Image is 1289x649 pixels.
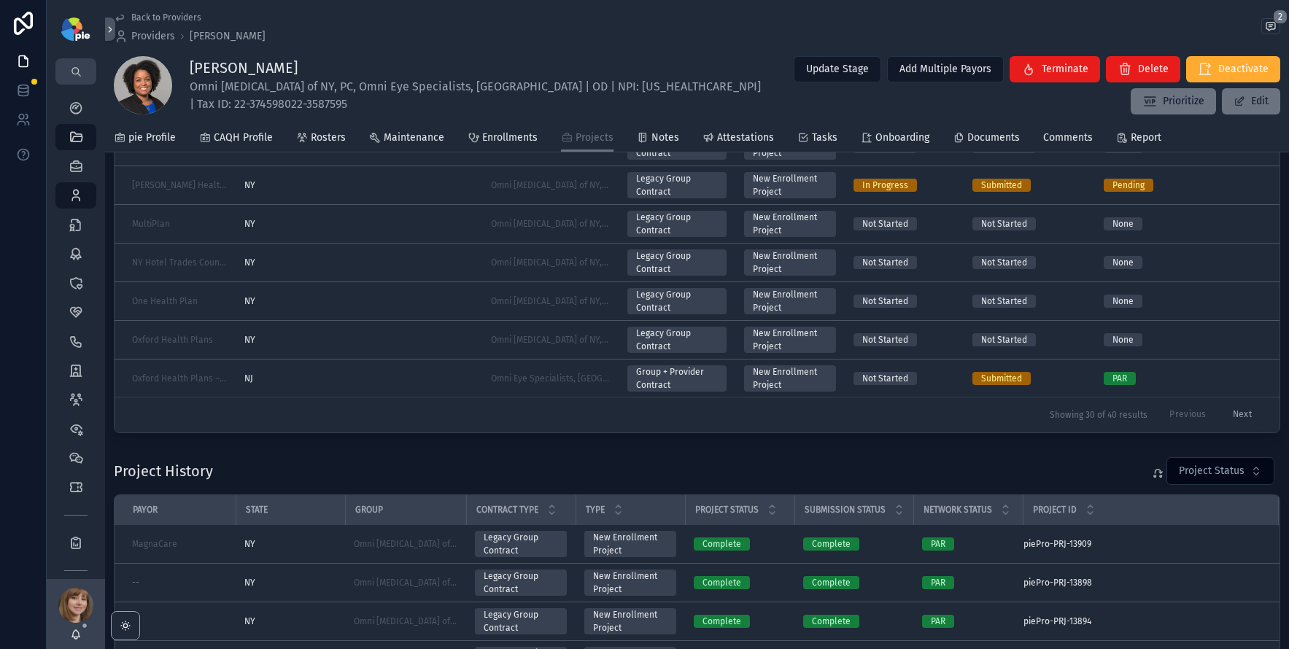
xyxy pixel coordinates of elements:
[484,608,558,634] div: Legacy Group Contract
[1166,457,1274,485] button: Select Button
[384,131,444,145] span: Maintenance
[1112,256,1134,269] div: None
[753,327,827,353] div: New Enrollment Project
[244,218,473,230] a: NY
[244,179,473,191] a: NY
[1112,333,1134,346] div: None
[491,257,610,268] a: Omni [MEDICAL_DATA] of NY, PC
[967,131,1020,145] span: Documents
[132,577,139,588] span: --
[244,538,255,550] span: NY
[244,257,255,268] span: NY
[794,56,881,82] button: Update Stage
[972,295,1094,308] a: Not Started
[627,365,727,392] a: Group + Provider Contract
[803,576,905,589] a: Complete
[1163,94,1204,109] span: Prioritize
[593,608,667,634] div: New Enrollment Project
[491,218,610,230] a: Omni [MEDICAL_DATA] of NY, PC
[627,327,727,353] a: Legacy Group Contract
[491,179,610,191] a: Omni [MEDICAL_DATA] of NY, PC
[491,334,610,346] span: Omni [MEDICAL_DATA] of NY, PC
[132,295,227,307] a: One Health Plan
[744,288,836,314] a: New Enrollment Project
[354,577,457,588] a: Omni [MEDICAL_DATA] of NY, PC
[806,62,869,77] span: Update Stage
[354,538,457,550] a: Omni [MEDICAL_DATA] of NY, PC
[1223,404,1262,427] button: Next
[593,570,667,596] div: New Enrollment Project
[805,504,886,516] span: Submission Status
[803,615,905,628] a: Complete
[1050,409,1147,421] span: Showing 30 of 40 results
[797,125,837,154] a: Tasks
[132,218,170,230] a: MultiPlan
[887,56,1004,82] button: Add Multiple Payors
[244,218,255,230] span: NY
[862,372,908,385] div: Not Started
[1112,179,1145,192] div: Pending
[931,615,945,628] div: PAR
[1138,62,1169,77] span: Delete
[753,211,827,237] div: New Enrollment Project
[476,504,538,516] span: Contract Type
[1043,125,1093,154] a: Comments
[922,537,1014,551] a: PAR
[311,131,346,145] span: Rosters
[190,29,266,44] a: [PERSON_NAME]
[1131,88,1216,114] button: Prioritize
[61,18,90,41] img: App logo
[695,504,759,516] span: Project Status
[576,131,613,145] span: Projects
[702,537,741,551] div: Complete
[244,295,255,307] span: NY
[1116,125,1161,154] a: Report
[482,131,538,145] span: Enrollments
[862,179,908,192] div: In Progress
[132,373,227,384] a: Oxford Health Plans – UHC Community Plan
[1023,577,1092,588] span: piePro-PRJ-13898
[1042,62,1088,77] span: Terminate
[468,125,538,154] a: Enrollments
[190,78,765,113] span: Omni [MEDICAL_DATA] of NY, PC, Omni Eye Specialists, [GEOGRAPHIC_DATA] | OD | NPI: [US_HEALTHCARE...
[296,125,346,154] a: Rosters
[128,131,176,145] span: pie Profile
[694,615,786,628] a: Complete
[862,333,908,346] div: Not Started
[484,531,558,557] div: Legacy Group Contract
[132,538,227,550] a: MagnaCare
[702,576,741,589] div: Complete
[744,249,836,276] a: New Enrollment Project
[132,538,177,550] span: MagnaCare
[1033,504,1077,516] span: Project ID
[744,327,836,353] a: New Enrollment Project
[131,12,201,23] span: Back to Providers
[1104,179,1261,192] a: Pending
[354,615,457,627] a: Omni [MEDICAL_DATA] of NY, PC
[190,58,765,78] h1: [PERSON_NAME]
[862,256,908,269] div: Not Started
[244,295,473,307] a: NY
[132,334,227,346] a: Oxford Health Plans
[972,217,1094,230] a: Not Started
[133,504,158,516] span: Payor
[475,570,567,596] a: Legacy Group Contract
[114,12,201,23] a: Back to Providers
[244,334,473,346] a: NY
[132,295,198,307] a: One Health Plan
[132,179,227,191] a: [PERSON_NAME] Healthcare of [US_STATE]
[922,576,1014,589] a: PAR
[132,218,227,230] a: MultiPlan
[244,615,255,627] span: NY
[853,333,955,346] a: Not Started
[484,570,558,596] div: Legacy Group Contract
[244,373,253,384] span: NJ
